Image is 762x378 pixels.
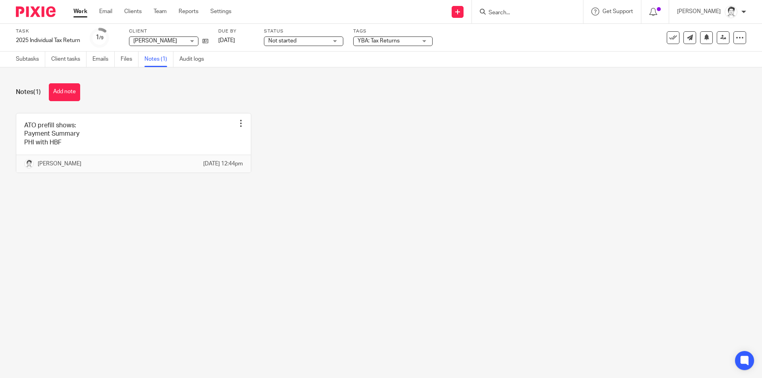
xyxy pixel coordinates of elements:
[602,9,633,14] span: Get Support
[677,8,721,15] p: [PERSON_NAME]
[203,160,243,168] p: [DATE] 12:44pm
[725,6,737,18] img: Julie%20Wainwright.jpg
[73,8,87,15] a: Work
[16,6,56,17] img: Pixie
[218,38,235,43] span: [DATE]
[264,28,343,35] label: Status
[51,52,87,67] a: Client tasks
[210,8,231,15] a: Settings
[268,38,296,44] span: Not started
[49,83,80,101] button: Add note
[92,52,115,67] a: Emails
[121,52,139,67] a: Files
[96,33,104,42] div: 1
[358,38,400,44] span: YBA: Tax Returns
[179,8,198,15] a: Reports
[144,52,173,67] a: Notes (1)
[16,36,80,44] div: 2025 Individual Tax Return
[24,159,34,169] img: Julie%20Wainwright.jpg
[179,52,210,67] a: Audit logs
[16,28,80,35] label: Task
[16,88,41,96] h1: Notes
[488,10,559,17] input: Search
[353,28,433,35] label: Tags
[218,28,254,35] label: Due by
[16,52,45,67] a: Subtasks
[129,28,208,35] label: Client
[124,8,142,15] a: Clients
[38,160,81,168] p: [PERSON_NAME]
[99,36,104,40] small: /9
[33,89,41,95] span: (1)
[133,38,177,44] span: [PERSON_NAME]
[154,8,167,15] a: Team
[99,8,112,15] a: Email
